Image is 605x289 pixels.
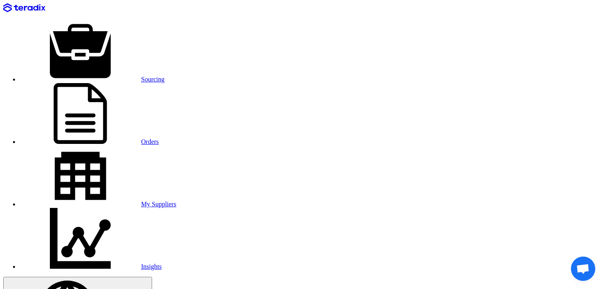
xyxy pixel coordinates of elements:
a: Orders [19,138,159,145]
a: Insights [19,263,162,270]
img: Teradix logo [3,3,45,13]
a: My Suppliers [19,201,176,208]
div: Open chat [571,257,595,281]
a: Sourcing [19,76,165,83]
